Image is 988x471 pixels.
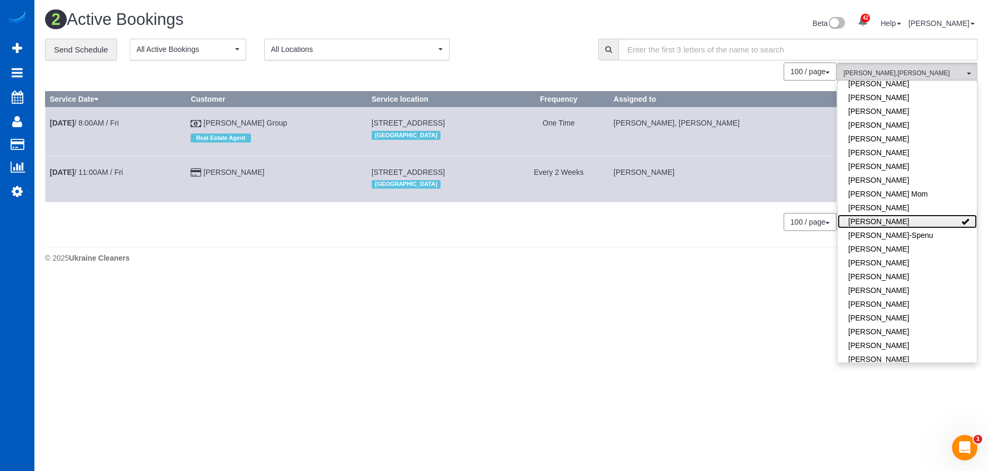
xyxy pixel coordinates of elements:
[372,119,445,127] span: [STREET_ADDRESS]
[609,92,836,107] th: Assigned to
[838,77,977,91] a: [PERSON_NAME]
[837,63,977,79] ol: All Teams
[69,254,129,262] strong: Ukraine Cleaners
[50,168,123,176] a: [DATE]/ 11:00AM / Fri
[50,119,74,127] b: [DATE]
[46,107,186,156] td: Schedule date
[838,132,977,146] a: [PERSON_NAME]
[974,435,982,443] span: 1
[372,131,441,139] span: [GEOGRAPHIC_DATA]
[372,177,504,191] div: Location
[186,107,367,156] td: Customer
[50,119,119,127] a: [DATE]/ 8:00AM / Fri
[372,128,504,142] div: Location
[367,107,508,156] td: Service location
[838,159,977,173] a: [PERSON_NAME]
[50,168,74,176] b: [DATE]
[838,339,977,352] a: [PERSON_NAME]
[271,44,436,55] span: All Locations
[508,156,609,202] td: Frequency
[838,104,977,118] a: [PERSON_NAME]
[367,92,508,107] th: Service location
[784,63,837,81] nav: Pagination navigation
[45,39,117,61] a: Send Schedule
[508,107,609,156] td: Frequency
[45,10,67,29] span: 2
[137,44,232,55] span: All Active Bookings
[838,228,977,242] a: [PERSON_NAME]-Spenu
[852,11,873,34] a: 42
[372,180,441,189] span: [GEOGRAPHIC_DATA]
[46,156,186,202] td: Schedule date
[45,11,504,29] h1: Active Bookings
[838,256,977,270] a: [PERSON_NAME]
[838,173,977,187] a: [PERSON_NAME]
[203,119,287,127] a: [PERSON_NAME] Group
[186,92,367,107] th: Customer
[784,63,837,81] button: 100 / page
[46,92,186,107] th: Service Date
[372,168,445,176] span: [STREET_ADDRESS]
[838,283,977,297] a: [PERSON_NAME]
[838,242,977,256] a: [PERSON_NAME]
[838,215,977,228] a: [PERSON_NAME]
[838,297,977,311] a: [PERSON_NAME]
[6,11,28,25] img: Automaid Logo
[191,169,201,176] i: Credit Card Payment
[191,134,250,142] span: Real Estate Agent
[861,14,870,22] span: 42
[203,168,264,176] a: [PERSON_NAME]
[264,39,450,60] button: All Locations
[618,39,977,60] input: Enter the first 3 letters of the name to search
[838,325,977,339] a: [PERSON_NAME]
[130,39,246,60] button: All Active Bookings
[837,63,977,84] button: [PERSON_NAME],[PERSON_NAME]
[838,311,977,325] a: [PERSON_NAME]
[838,187,977,201] a: [PERSON_NAME] Mom
[881,19,901,28] a: Help
[838,146,977,159] a: [PERSON_NAME]
[609,107,836,156] td: Assigned to
[508,92,609,107] th: Frequency
[186,156,367,202] td: Customer
[838,352,977,366] a: [PERSON_NAME]
[609,156,836,202] td: Assigned to
[828,17,845,31] img: New interface
[909,19,975,28] a: [PERSON_NAME]
[784,213,837,231] button: 100 / page
[45,253,977,263] div: © 2025
[367,156,508,202] td: Service location
[191,120,201,128] i: Cash Payment
[838,91,977,104] a: [PERSON_NAME]
[784,213,837,231] nav: Pagination navigation
[838,270,977,283] a: [PERSON_NAME]
[952,435,977,460] iframe: Intercom live chat
[838,118,977,132] a: [PERSON_NAME]
[813,19,846,28] a: Beta
[843,69,964,78] span: [PERSON_NAME] , [PERSON_NAME]
[838,201,977,215] a: [PERSON_NAME]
